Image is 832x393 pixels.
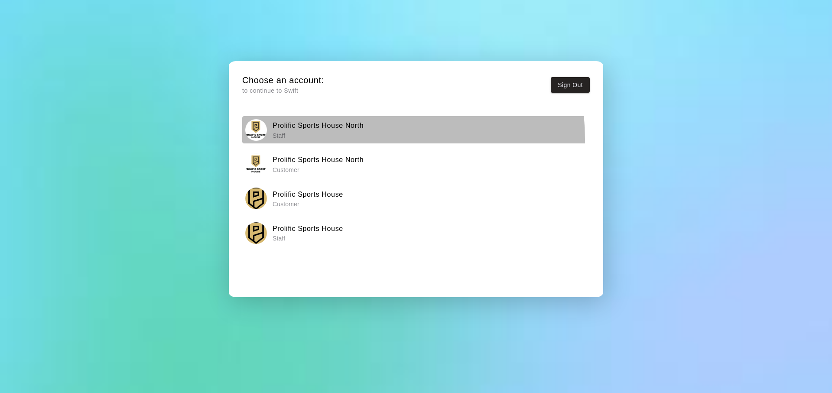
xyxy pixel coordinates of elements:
[273,120,364,131] h6: Prolific Sports House North
[273,234,343,243] p: Staff
[242,150,590,178] button: Prolific Sports House NorthProlific Sports House North Customer
[242,75,324,86] h5: Choose an account:
[273,154,364,166] h6: Prolific Sports House North
[273,200,343,208] p: Customer
[551,77,590,93] button: Sign Out
[273,166,364,174] p: Customer
[242,116,590,143] button: Prolific Sports House NorthProlific Sports House North Staff
[242,219,590,247] button: Prolific Sports HouseProlific Sports House Staff
[273,223,343,234] h6: Prolific Sports House
[273,189,343,200] h6: Prolific Sports House
[273,131,364,140] p: Staff
[242,185,590,212] button: Prolific Sports HouseProlific Sports House Customer
[242,86,324,95] p: to continue to Swift
[245,153,267,175] img: Prolific Sports House North
[245,119,267,141] img: Prolific Sports House North
[245,188,267,209] img: Prolific Sports House
[245,222,267,244] img: Prolific Sports House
